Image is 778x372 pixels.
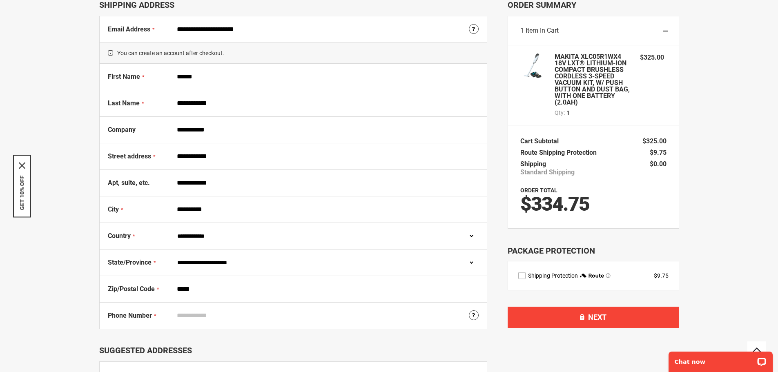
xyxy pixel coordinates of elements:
span: Apt, suite, etc. [108,179,150,187]
span: Street address [108,152,151,160]
strong: Order Total [520,187,557,194]
th: Route Shipping Protection [520,147,601,158]
span: Next [588,313,606,321]
div: Suggested Addresses [99,345,487,355]
span: Shipping [520,160,546,168]
span: First Name [108,73,140,80]
span: $334.75 [520,192,589,216]
button: Next [508,307,679,328]
span: Phone Number [108,312,152,319]
span: City [108,205,119,213]
span: Shipping Protection [528,272,578,279]
div: route shipping protection selector element [518,272,669,280]
svg: close icon [19,162,25,169]
span: Item in Cart [526,27,559,34]
span: Qty [555,109,564,116]
strong: MAKITA XLC05R1WX4 18V LXT® LITHIUM-ION COMPACT BRUSHLESS CORDLESS 3-SPEED VACUUM KIT, W/ PUSH BUT... [555,53,632,106]
span: $9.75 [650,149,667,156]
img: MAKITA XLC05R1WX4 18V LXT® LITHIUM-ION COMPACT BRUSHLESS CORDLESS 3-SPEED VACUUM KIT, W/ PUSH BUT... [520,53,545,78]
span: Country [108,232,131,240]
button: GET 10% OFF [19,175,25,210]
span: Company [108,126,136,134]
span: State/Province [108,258,152,266]
span: Standard Shipping [520,168,575,176]
span: Last Name [108,99,140,107]
span: $325.00 [640,53,664,61]
div: Package Protection [508,245,679,257]
iframe: LiveChat chat widget [663,346,778,372]
div: $9.75 [654,272,669,280]
span: 1 [566,109,570,117]
span: Zip/Postal Code [108,285,155,293]
span: You can create an account after checkout. [100,42,487,64]
span: Learn more [606,273,611,278]
span: 1 [520,27,524,34]
button: Close [19,162,25,169]
span: Email Address [108,25,150,33]
span: $0.00 [650,160,667,168]
th: Cart Subtotal [520,136,563,147]
span: $325.00 [642,137,667,145]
